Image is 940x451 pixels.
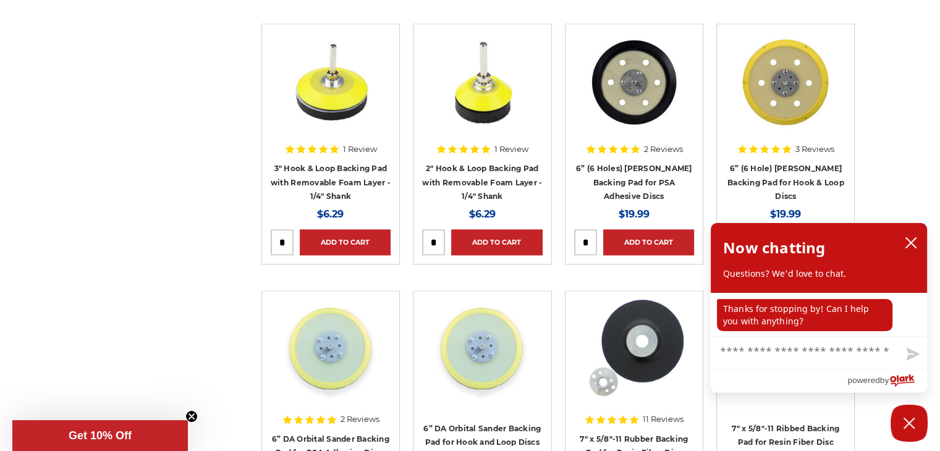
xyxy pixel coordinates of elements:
[341,415,379,423] span: 2 Reviews
[185,410,198,423] button: Close teaser
[469,208,496,220] span: $6.29
[585,300,684,398] img: 7" Resin Fiber Rubber Backing Pad 5/8-11 nut
[422,164,542,201] a: 2" Hook & Loop Backing Pad with Removable Foam Layer - 1/4" Shank
[847,369,927,392] a: Powered by Olark
[576,164,692,201] a: 6” (6 Holes) [PERSON_NAME] Backing Pad for PSA Adhesive Discs
[795,145,834,153] span: 3 Reviews
[619,208,650,220] span: $19.99
[433,33,531,132] img: 2-inch yellow sanding pad with black foam layer and versatile 1/4-inch shank/spindle for precisio...
[723,235,825,260] h2: Now chatting
[423,424,541,447] a: 6” DA Orbital Sander Backing Pad for Hook and Loop Discs
[726,33,845,153] a: 6” (6 Hole) DA Sander Backing Pad for Hook & Loop Discs
[69,429,132,442] span: Get 10% Off
[574,300,694,419] a: 7" Resin Fiber Rubber Backing Pad 5/8-11 nut
[451,229,542,255] a: Add to Cart
[901,234,921,252] button: close chatbox
[300,229,391,255] a: Add to Cart
[710,222,928,393] div: olark chatbox
[422,33,542,153] a: 2-inch yellow sanding pad with black foam layer and versatile 1/4-inch shank/spindle for precisio...
[732,424,839,447] a: 7" x 5/8"-11 Ribbed Backing Pad for Resin Fiber Disc
[723,268,915,280] p: Questions? We'd love to chat.
[494,145,528,153] span: 1 Review
[271,164,391,201] a: 3" Hook & Loop Backing Pad with Removable Foam Layer - 1/4" Shank
[603,229,694,255] a: Add to Cart
[717,299,892,331] p: Thanks for stopping by! Can I help you with anything?
[727,164,844,201] a: 6” (6 Hole) [PERSON_NAME] Backing Pad for Hook & Loop Discs
[343,145,377,153] span: 1 Review
[643,415,684,423] span: 11 Reviews
[770,208,801,220] span: $19.99
[880,373,889,388] span: by
[574,33,694,153] a: 6” (6 Holes) DA Sander Backing Pad for PSA Adhesive Discs
[711,293,927,336] div: chat
[847,373,879,388] span: powered
[12,420,188,451] div: Get 10% OffClose teaser
[422,300,542,419] a: 6” DA Orbital Sander Backing Pad for Hook and Loop Discs
[736,33,835,132] img: 6” (6 Hole) DA Sander Backing Pad for Hook & Loop Discs
[896,340,927,369] button: Send message
[317,208,344,220] span: $6.29
[585,33,684,132] img: 6” (6 Holes) DA Sander Backing Pad for PSA Adhesive Discs
[271,33,391,153] a: Close-up of Empire Abrasives 3-inch hook and loop backing pad with a removable foam layer and 1/4...
[891,405,928,442] button: Close Chatbox
[281,33,380,132] img: Close-up of Empire Abrasives 3-inch hook and loop backing pad with a removable foam layer and 1/4...
[281,300,380,398] img: 6” DA Orbital Sander Backing Pad for PSA Adhesive Discs
[644,145,683,153] span: 2 Reviews
[433,300,531,398] img: 6” DA Orbital Sander Backing Pad for Hook and Loop Discs
[271,300,391,419] a: 6” DA Orbital Sander Backing Pad for PSA Adhesive Discs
